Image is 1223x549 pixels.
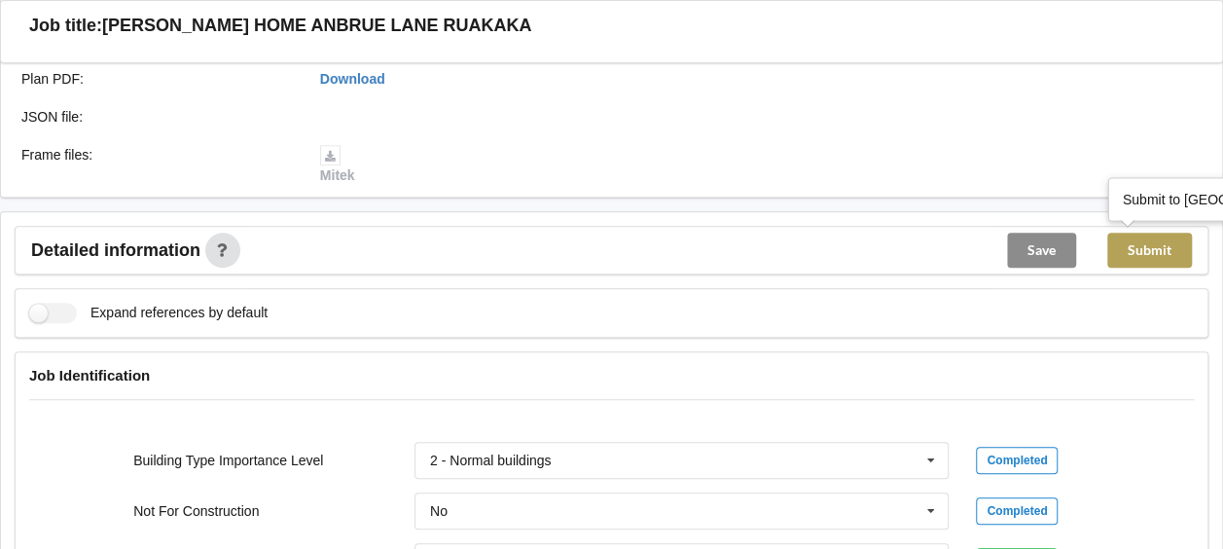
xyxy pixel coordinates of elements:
[8,69,306,89] div: Plan PDF :
[29,366,1194,384] h4: Job Identification
[8,107,306,127] div: JSON file :
[133,503,259,519] label: Not For Construction
[8,145,306,186] div: Frame files :
[29,15,102,37] h3: Job title:
[320,71,385,87] a: Download
[29,303,268,323] label: Expand references by default
[430,504,448,518] div: No
[430,454,552,467] div: 2 - Normal buildings
[976,497,1058,525] div: Completed
[1107,233,1192,268] button: Submit
[31,241,200,259] span: Detailed information
[320,147,355,184] a: Mitek
[976,447,1058,474] div: Completed
[133,453,323,468] label: Building Type Importance Level
[102,15,531,37] h3: [PERSON_NAME] HOME ANBRUE LANE RUAKAKA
